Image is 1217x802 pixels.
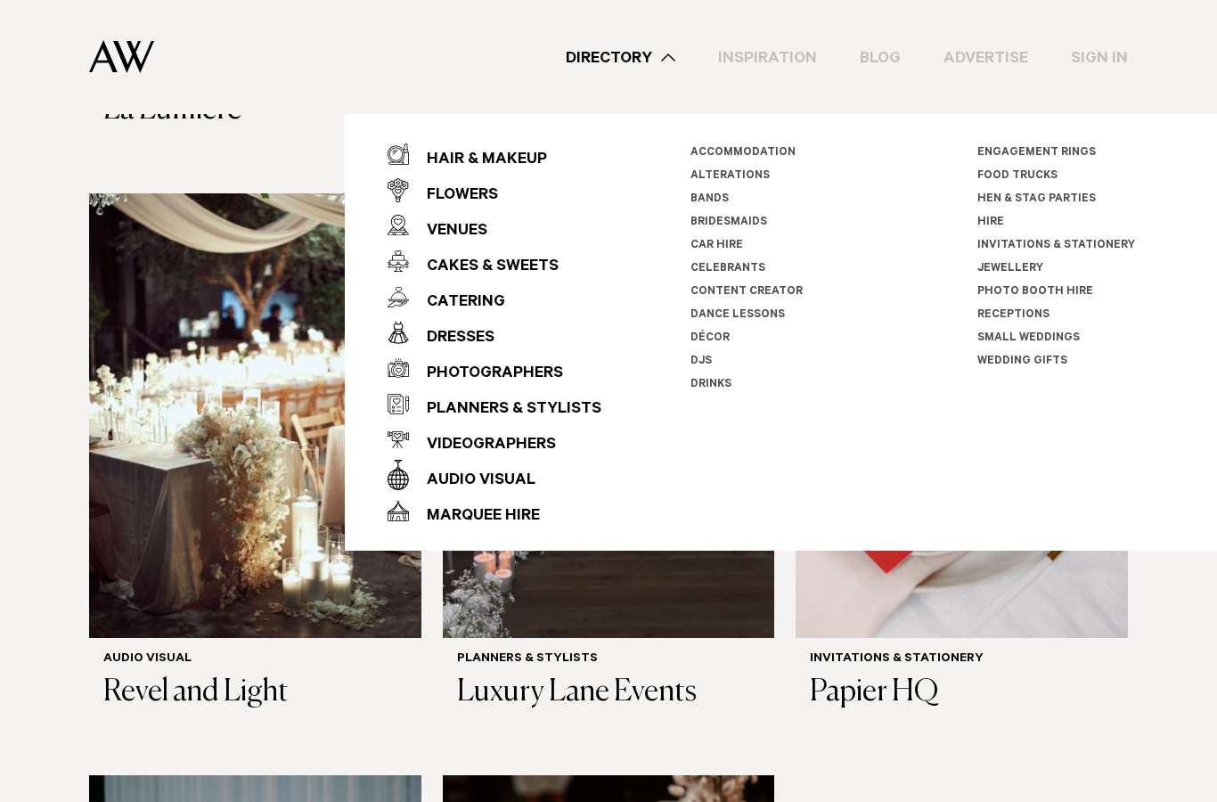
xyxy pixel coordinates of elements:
[922,45,1050,70] a: Advertise
[409,214,487,250] div: Venues
[457,652,761,667] h6: Planners & Stylists
[388,315,601,350] a: Dresses
[977,286,1093,299] a: Photo Booth Hire
[388,208,601,243] a: Venues
[810,652,1114,667] h6: Invitations & Stationery
[388,493,601,528] a: Marquee Hire
[690,379,731,391] a: Drinks
[977,170,1058,183] a: Food Trucks
[690,217,767,229] a: Bridesmaids
[690,309,785,322] a: Dance Lessons
[388,421,601,457] a: Videographers
[89,40,154,73] img: Auckland Weddings Logo
[409,499,540,535] div: Marquee Hire
[690,147,796,160] a: Accommodation
[690,356,712,368] a: DJs
[977,356,1067,368] a: Wedding Gifts
[977,263,1043,275] a: Jewellery
[690,286,803,299] a: Content Creator
[697,45,838,70] a: Inspiration
[977,309,1050,322] a: Receptions
[409,392,601,428] div: Planners & Stylists
[388,243,601,279] a: Cakes & Sweets
[388,279,601,315] a: Catering
[977,193,1096,206] a: Hen & Stag Parties
[103,652,407,667] h6: Audio Visual
[977,240,1135,252] a: Invitations & Stationery
[457,675,761,711] h3: Luxury Lane Events
[690,332,730,345] a: Décor
[388,386,601,421] a: Planners & Stylists
[690,170,770,183] a: Alterations
[977,332,1080,345] a: Small Weddings
[544,45,697,70] a: Directory
[690,240,743,252] a: Car Hire
[977,147,1096,160] a: Engagement Rings
[409,285,505,321] div: Catering
[690,193,729,206] a: Bands
[388,350,601,386] a: Photographers
[1050,45,1149,70] a: Sign In
[388,172,601,208] a: Flowers
[409,321,494,356] div: Dresses
[388,136,601,172] a: Hair & Makeup
[409,178,498,214] div: Flowers
[977,217,1004,229] a: Hire
[810,675,1114,711] h3: Papier HQ
[89,193,421,639] img: Auckland Weddings Audio Visual | Revel and Light
[89,193,421,726] a: Auckland Weddings Audio Visual | Revel and Light Audio Visual Revel and Light
[103,675,407,711] h3: Revel and Light
[409,463,535,499] div: Audio Visual
[838,45,922,70] a: Blog
[409,143,547,178] div: Hair & Makeup
[409,356,563,392] div: Photographers
[388,457,601,493] a: Audio Visual
[690,263,765,275] a: Celebrants
[409,250,559,285] div: Cakes & Sweets
[409,428,556,463] div: Videographers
